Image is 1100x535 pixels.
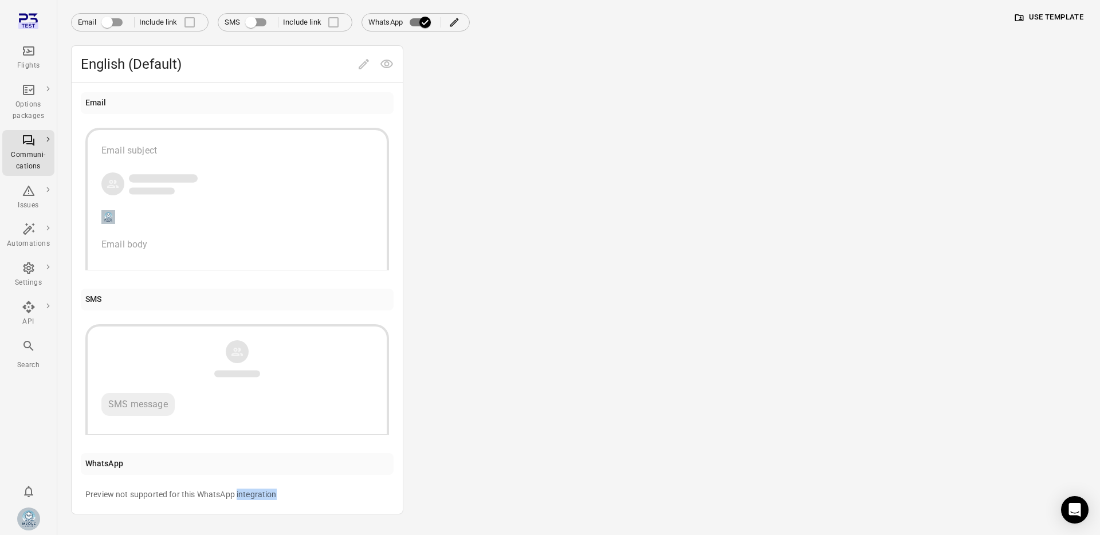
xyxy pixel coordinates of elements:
div: Email [85,97,107,109]
button: Use template [1012,9,1086,26]
label: Include link [283,10,345,34]
div: SMS [85,293,101,306]
div: Communi-cations [7,150,50,172]
a: Settings [2,258,54,292]
span: English (Default) [81,55,352,73]
a: Flights [2,41,54,75]
div: Automations [7,238,50,250]
div: Settings [7,277,50,289]
div: Options packages [7,99,50,122]
div: Search [7,360,50,371]
button: Edit WhatsApp template [446,14,463,31]
button: Notifications [17,480,40,503]
label: Include link [139,10,202,34]
span: Edit [352,58,375,69]
div: WhatsApp [85,458,123,470]
div: Open Intercom Messenger [1061,496,1089,524]
a: API [2,297,54,331]
a: Options packages [2,80,54,125]
div: Issues [7,200,50,211]
button: Elsa Mjöll [Mjoll Airways] [13,503,45,535]
label: WhatsApp [368,11,436,33]
a: Communi-cations [2,130,54,176]
label: SMS [225,11,273,33]
div: Flights [7,60,50,72]
button: Search [2,336,54,374]
span: Preview [375,58,398,69]
div: API [7,316,50,328]
a: Automations [2,219,54,253]
a: Issues [2,180,54,215]
div: Preview not supported for this WhatsApp integration [85,489,389,500]
img: Mjoll-Airways-Logo.webp [17,508,40,530]
label: Email [78,11,129,33]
